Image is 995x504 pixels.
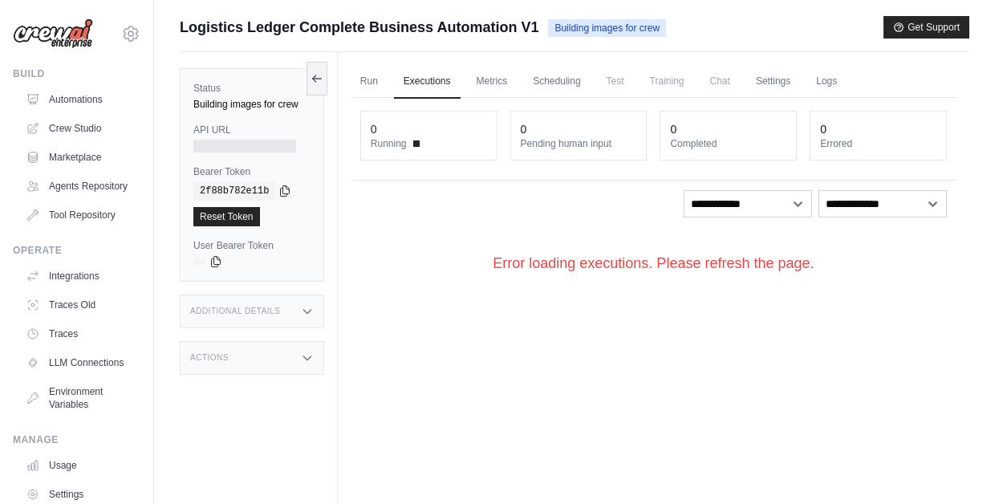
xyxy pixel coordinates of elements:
[394,65,461,99] a: Executions
[19,87,140,112] a: Automations
[701,65,740,97] span: Chat is not available until the deployment is complete
[193,181,275,201] code: 2f88b782e11b
[19,173,140,199] a: Agents Repository
[193,239,311,252] label: User Bearer Token
[193,207,260,226] a: Reset Token
[371,137,407,150] span: Running
[19,116,140,141] a: Crew Studio
[13,67,140,80] div: Build
[19,263,140,289] a: Integrations
[351,65,388,99] a: Run
[19,292,140,318] a: Traces Old
[820,137,936,150] dt: Errored
[19,321,140,347] a: Traces
[193,165,311,178] label: Bearer Token
[746,65,800,99] a: Settings
[190,353,229,363] h3: Actions
[19,144,140,170] a: Marketplace
[640,65,694,97] span: Training is not available until the deployment is complete
[883,16,969,39] button: Get Support
[193,82,311,95] label: Status
[193,98,311,111] div: Building images for crew
[193,124,311,136] label: API URL
[19,379,140,417] a: Environment Variables
[670,121,676,137] div: 0
[351,227,956,300] div: Error loading executions. Please refresh the page.
[13,18,93,49] img: Logo
[806,65,847,99] a: Logs
[19,202,140,228] a: Tool Repository
[19,350,140,376] a: LLM Connections
[190,307,280,316] h3: Additional Details
[597,65,634,97] span: Test
[13,433,140,446] div: Manage
[19,453,140,478] a: Usage
[521,137,637,150] dt: Pending human input
[521,121,527,137] div: 0
[670,137,786,150] dt: Completed
[467,65,518,99] a: Metrics
[523,65,590,99] a: Scheduling
[548,19,666,37] span: Building images for crew
[915,427,995,504] iframe: Chat Widget
[820,121,826,137] div: 0
[371,121,377,137] div: 0
[180,16,538,39] span: Logistics Ledger Complete Business Automation V1
[13,244,140,257] div: Operate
